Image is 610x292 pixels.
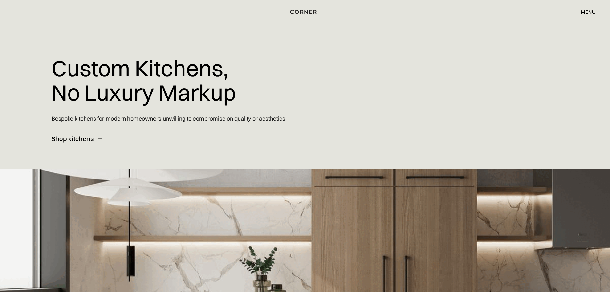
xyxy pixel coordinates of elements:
[581,9,596,14] div: menu
[52,51,236,109] h1: Custom Kitchens, No Luxury Markup
[52,131,102,146] a: Shop kitchens
[52,134,94,143] div: Shop kitchens
[574,6,596,17] div: menu
[52,109,287,128] p: Bespoke kitchens for modern homeowners unwilling to compromise on quality or aesthetics.
[283,8,327,16] a: home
